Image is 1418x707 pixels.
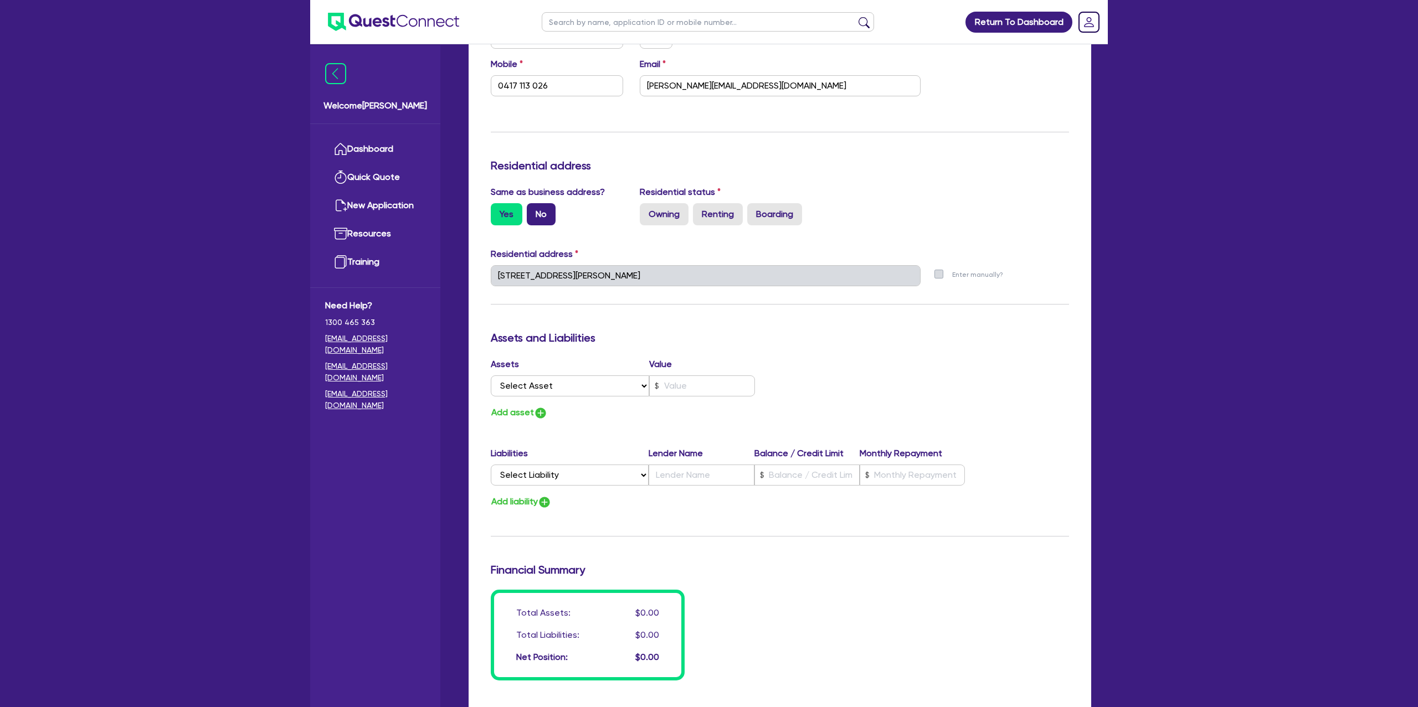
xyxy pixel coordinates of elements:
[325,360,425,384] a: [EMAIL_ADDRESS][DOMAIN_NAME]
[534,406,547,420] img: icon-add
[860,447,965,460] label: Monthly Repayment
[491,185,605,199] label: Same as business address?
[325,192,425,220] a: New Application
[635,607,659,618] span: $0.00
[952,270,1003,280] label: Enter manually?
[491,203,522,225] label: Yes
[860,465,965,486] input: Monthly Repayment
[649,358,672,371] label: Value
[640,203,689,225] label: Owning
[965,12,1072,33] a: Return To Dashboard
[649,465,754,486] input: Lender Name
[491,447,649,460] label: Liabilities
[649,375,755,396] input: Value
[491,58,523,71] label: Mobile
[635,652,659,662] span: $0.00
[334,199,347,212] img: new-application
[754,465,860,486] input: Balance / Credit Limit
[325,63,346,84] img: icon-menu-close
[635,629,659,640] span: $0.00
[649,447,754,460] label: Lender Name
[325,317,425,328] span: 1300 465 363
[754,447,860,460] label: Balance / Credit Limit
[491,247,578,261] label: Residential address
[516,651,568,664] div: Net Position:
[538,496,551,509] img: icon-add
[491,494,552,509] button: Add liability
[325,163,425,192] a: Quick Quote
[328,13,459,31] img: quest-connect-logo-blue
[325,333,425,356] a: [EMAIL_ADDRESS][DOMAIN_NAME]
[491,405,548,420] button: Add asset
[1075,8,1103,37] a: Dropdown toggle
[693,203,743,225] label: Renting
[491,358,649,371] label: Assets
[325,220,425,248] a: Resources
[527,203,556,225] label: No
[516,628,579,642] div: Total Liabilities:
[542,12,874,32] input: Search by name, application ID or mobile number...
[491,563,1069,576] h3: Financial Summary
[640,58,666,71] label: Email
[491,159,1069,172] h3: Residential address
[323,99,427,112] span: Welcome [PERSON_NAME]
[334,227,347,240] img: resources
[334,255,347,269] img: training
[325,388,425,411] a: [EMAIL_ADDRESS][DOMAIN_NAME]
[640,185,721,199] label: Residential status
[491,331,1069,344] h3: Assets and Liabilities
[516,606,571,620] div: Total Assets:
[747,203,802,225] label: Boarding
[334,171,347,184] img: quick-quote
[325,248,425,276] a: Training
[325,135,425,163] a: Dashboard
[325,299,425,312] span: Need Help?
